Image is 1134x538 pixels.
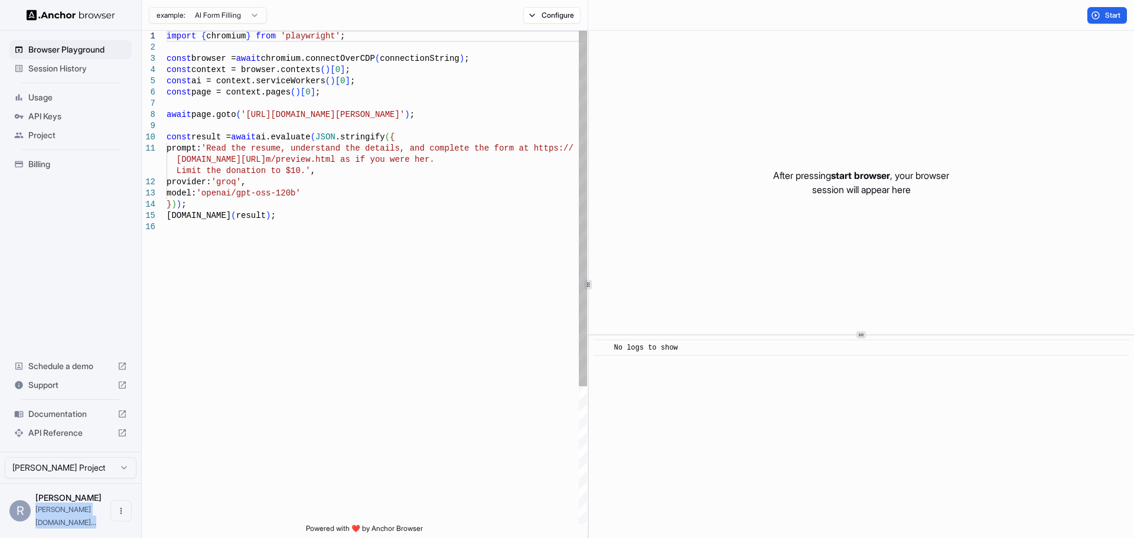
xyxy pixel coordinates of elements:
[306,524,423,538] span: Powered with ❤️ by Anchor Browser
[831,169,890,181] span: start browser
[157,11,185,20] span: example:
[410,110,415,119] span: ;
[191,54,236,63] span: browser =
[142,98,155,109] div: 7
[236,211,266,220] span: result
[28,408,113,420] span: Documentation
[28,92,127,103] span: Usage
[301,87,305,97] span: [
[9,357,132,376] div: Schedule a demo
[167,177,211,187] span: provider:
[142,109,155,120] div: 8
[110,500,132,521] button: Open menu
[142,64,155,76] div: 4
[340,31,345,41] span: ;
[35,493,102,503] span: Rafael Ferrari
[28,158,127,170] span: Billing
[196,188,300,198] span: 'openai/gpt-oss-120b'
[614,344,678,352] span: No logs to show
[1105,11,1122,20] span: Start
[142,143,155,154] div: 11
[191,132,231,142] span: result =
[167,65,191,74] span: const
[256,132,310,142] span: ai.evaluate
[142,31,155,42] div: 1
[177,155,266,164] span: [DOMAIN_NAME][URL]
[231,132,256,142] span: await
[9,376,132,394] div: Support
[261,54,375,63] span: chromium.connectOverCDP
[142,221,155,233] div: 16
[142,42,155,53] div: 2
[191,110,236,119] span: page.goto
[9,107,132,126] div: API Keys
[28,379,113,391] span: Support
[167,188,196,198] span: model:
[142,132,155,143] div: 10
[206,31,246,41] span: chromium
[28,63,127,74] span: Session History
[167,31,196,41] span: import
[325,65,330,74] span: )
[330,76,335,86] span: )
[191,65,320,74] span: context = browser.contexts
[464,54,469,63] span: ;
[28,44,127,56] span: Browser Playground
[380,54,459,63] span: connectionString
[201,31,206,41] span: {
[142,199,155,210] div: 14
[35,505,96,527] span: rafael.ferrari@pareto.io
[211,177,241,187] span: 'groq'
[1087,7,1127,24] button: Start
[385,132,390,142] span: (
[599,342,605,354] span: ​
[142,188,155,199] div: 13
[9,155,132,174] div: Billing
[167,54,191,63] span: const
[320,65,325,74] span: (
[191,87,291,97] span: page = context.pages
[256,31,276,41] span: from
[271,211,275,220] span: ;
[142,177,155,188] div: 12
[325,76,330,86] span: (
[28,427,113,439] span: API Reference
[142,87,155,98] div: 6
[295,87,300,97] span: )
[142,76,155,87] div: 5
[345,76,350,86] span: ]
[315,87,320,97] span: ;
[236,110,241,119] span: (
[201,144,449,153] span: 'Read the resume, understand the details, and comp
[191,76,325,86] span: ai = context.serviceWorkers
[335,132,385,142] span: .stringify
[523,7,581,24] button: Configure
[311,132,315,142] span: (
[171,200,176,209] span: )
[335,76,340,86] span: [
[345,65,350,74] span: ;
[315,132,335,142] span: JSON
[311,87,315,97] span: ]
[291,87,295,97] span: (
[181,200,186,209] span: ;
[28,360,113,372] span: Schedule a demo
[9,405,132,423] div: Documentation
[390,132,395,142] span: {
[177,166,311,175] span: Limit the donation to $10.'
[340,65,345,74] span: ]
[405,110,409,119] span: )
[27,9,115,21] img: Anchor Logo
[350,76,355,86] span: ;
[142,210,155,221] div: 15
[28,129,127,141] span: Project
[9,59,132,78] div: Session History
[167,87,191,97] span: const
[9,126,132,145] div: Project
[335,65,340,74] span: 0
[167,132,191,142] span: const
[266,155,435,164] span: m/preview.html as if you were her.
[375,54,380,63] span: (
[231,211,236,220] span: (
[167,211,231,220] span: [DOMAIN_NAME]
